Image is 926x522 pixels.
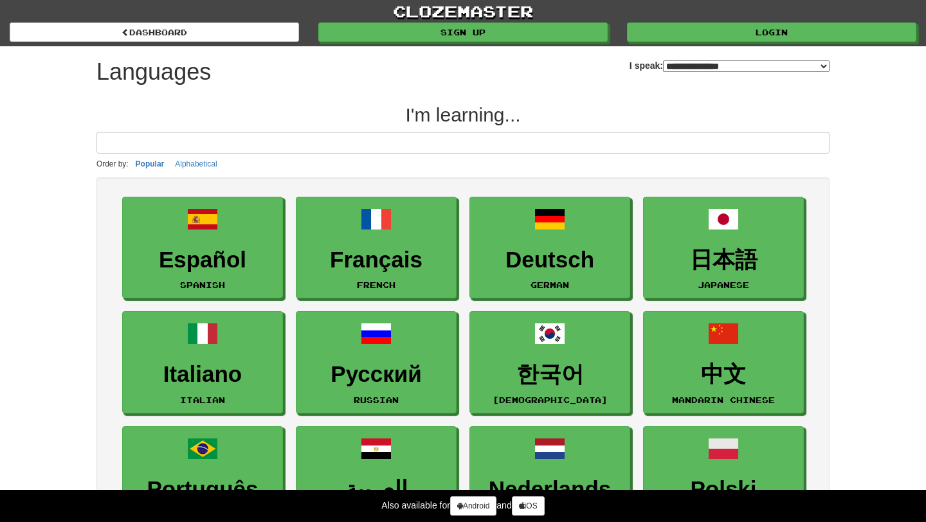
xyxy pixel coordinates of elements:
[493,395,608,404] small: [DEMOGRAPHIC_DATA]
[180,395,225,404] small: Italian
[96,59,211,85] h1: Languages
[318,22,608,42] a: Sign up
[512,496,545,516] a: iOS
[303,477,449,502] h3: العربية
[296,197,457,299] a: FrançaisFrench
[357,280,395,289] small: French
[132,157,168,171] button: Popular
[630,59,830,72] label: I speak:
[477,362,623,387] h3: 한국어
[129,362,276,387] h3: Italiano
[477,248,623,273] h3: Deutsch
[663,60,830,72] select: I speak:
[96,104,830,125] h2: I'm learning...
[303,248,449,273] h3: Français
[129,248,276,273] h3: Español
[180,280,225,289] small: Spanish
[122,197,283,299] a: EspañolSpanish
[303,362,449,387] h3: Русский
[469,197,630,299] a: DeutschGerman
[531,280,569,289] small: German
[698,280,749,289] small: Japanese
[477,477,623,502] h3: Nederlands
[96,159,129,168] small: Order by:
[650,248,797,273] h3: 日本語
[650,362,797,387] h3: 中文
[627,22,916,42] a: Login
[171,157,221,171] button: Alphabetical
[354,395,399,404] small: Russian
[296,311,457,413] a: РусскийRussian
[650,477,797,502] h3: Polski
[450,496,496,516] a: Android
[469,311,630,413] a: 한국어[DEMOGRAPHIC_DATA]
[129,477,276,502] h3: Português
[643,197,804,299] a: 日本語Japanese
[643,311,804,413] a: 中文Mandarin Chinese
[10,22,299,42] a: dashboard
[672,395,775,404] small: Mandarin Chinese
[122,311,283,413] a: ItalianoItalian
